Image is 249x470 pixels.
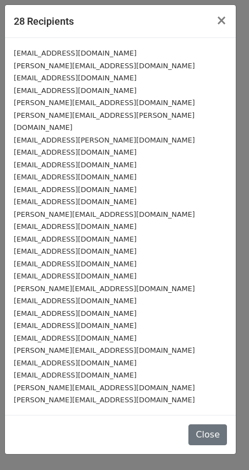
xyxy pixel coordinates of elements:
[14,334,137,342] small: [EMAIL_ADDRESS][DOMAIN_NAME]
[14,74,137,82] small: [EMAIL_ADDRESS][DOMAIN_NAME]
[14,210,195,218] small: [PERSON_NAME][EMAIL_ADDRESS][DOMAIN_NAME]
[14,285,195,293] small: [PERSON_NAME][EMAIL_ADDRESS][DOMAIN_NAME]
[14,297,137,305] small: [EMAIL_ADDRESS][DOMAIN_NAME]
[14,396,195,404] small: [PERSON_NAME][EMAIL_ADDRESS][DOMAIN_NAME]
[14,321,137,330] small: [EMAIL_ADDRESS][DOMAIN_NAME]
[14,185,137,194] small: [EMAIL_ADDRESS][DOMAIN_NAME]
[14,247,137,255] small: [EMAIL_ADDRESS][DOMAIN_NAME]
[14,260,137,268] small: [EMAIL_ADDRESS][DOMAIN_NAME]
[14,99,195,107] small: [PERSON_NAME][EMAIL_ADDRESS][DOMAIN_NAME]
[14,371,137,379] small: [EMAIL_ADDRESS][DOMAIN_NAME]
[14,173,137,181] small: [EMAIL_ADDRESS][DOMAIN_NAME]
[14,161,137,169] small: [EMAIL_ADDRESS][DOMAIN_NAME]
[14,86,137,95] small: [EMAIL_ADDRESS][DOMAIN_NAME]
[14,346,195,354] small: [PERSON_NAME][EMAIL_ADDRESS][DOMAIN_NAME]
[14,359,137,367] small: [EMAIL_ADDRESS][DOMAIN_NAME]
[14,148,137,156] small: [EMAIL_ADDRESS][DOMAIN_NAME]
[207,5,236,36] button: Close
[216,13,227,28] span: ×
[14,272,137,280] small: [EMAIL_ADDRESS][DOMAIN_NAME]
[14,384,195,392] small: [PERSON_NAME][EMAIL_ADDRESS][DOMAIN_NAME]
[14,198,137,206] small: [EMAIL_ADDRESS][DOMAIN_NAME]
[14,309,137,318] small: [EMAIL_ADDRESS][DOMAIN_NAME]
[14,136,195,144] small: [EMAIL_ADDRESS][PERSON_NAME][DOMAIN_NAME]
[14,49,137,57] small: [EMAIL_ADDRESS][DOMAIN_NAME]
[14,14,74,29] h5: 28 Recipients
[14,222,137,231] small: [EMAIL_ADDRESS][DOMAIN_NAME]
[188,424,227,445] button: Close
[14,111,194,132] small: [PERSON_NAME][EMAIL_ADDRESS][PERSON_NAME][DOMAIN_NAME]
[194,417,249,470] iframe: Chat Widget
[14,235,137,243] small: [EMAIL_ADDRESS][DOMAIN_NAME]
[14,62,195,70] small: [PERSON_NAME][EMAIL_ADDRESS][DOMAIN_NAME]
